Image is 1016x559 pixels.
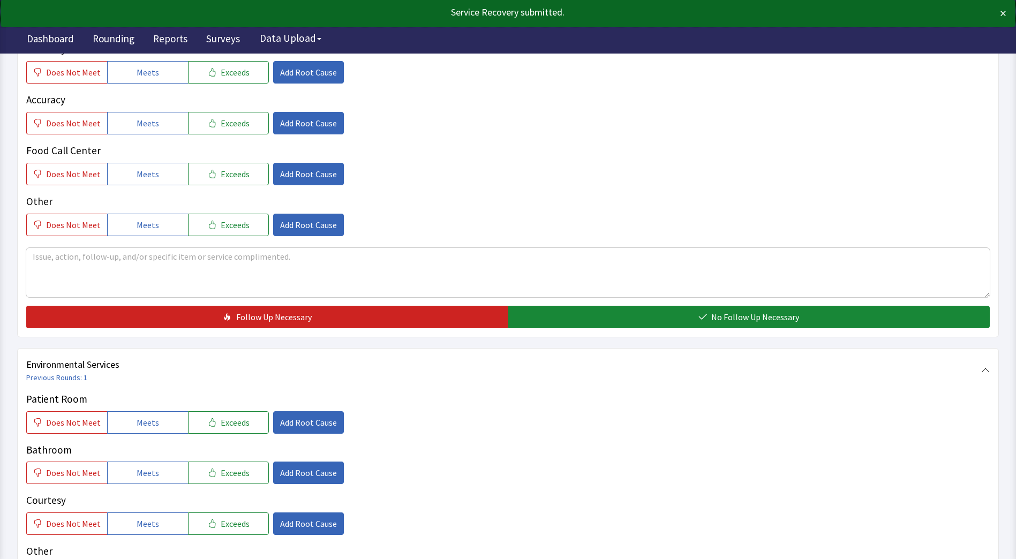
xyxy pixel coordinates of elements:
button: Meets [107,112,188,134]
button: Does Not Meet [26,163,107,185]
button: Exceeds [188,163,269,185]
span: Add Root Cause [280,416,337,429]
p: Other [26,543,990,559]
button: Does Not Meet [26,61,107,84]
span: Add Root Cause [280,117,337,130]
button: Add Root Cause [273,163,344,185]
button: Add Root Cause [273,512,344,535]
button: Exceeds [188,462,269,484]
span: Meets [137,466,159,479]
span: Environmental Services [26,357,981,372]
button: Exceeds [188,61,269,84]
span: Add Root Cause [280,168,337,180]
p: Other [26,194,990,209]
button: Exceeds [188,512,269,535]
span: Add Root Cause [280,66,337,79]
button: Meets [107,462,188,484]
button: Add Root Cause [273,214,344,236]
p: Accuracy [26,92,990,108]
span: Meets [137,416,159,429]
span: Add Root Cause [280,466,337,479]
span: Add Root Cause [280,218,337,231]
button: Add Root Cause [273,61,344,84]
button: No Follow Up Necessary [508,306,990,328]
span: Exceeds [221,466,250,479]
button: Meets [107,411,188,434]
button: Does Not Meet [26,512,107,535]
span: Meets [137,168,159,180]
span: Does Not Meet [46,66,101,79]
span: Exceeds [221,66,250,79]
span: Meets [137,517,159,530]
button: Add Root Cause [273,462,344,484]
button: Meets [107,61,188,84]
button: Exceeds [188,411,269,434]
span: Does Not Meet [46,466,101,479]
span: Does Not Meet [46,416,101,429]
span: Exceeds [221,218,250,231]
span: Exceeds [221,416,250,429]
button: Follow Up Necessary [26,306,508,328]
a: Dashboard [19,27,82,54]
p: Patient Room [26,391,990,407]
a: Surveys [198,27,248,54]
span: Exceeds [221,117,250,130]
span: No Follow Up Necessary [711,311,799,323]
span: Add Root Cause [280,517,337,530]
span: Meets [137,218,159,231]
a: Reports [145,27,195,54]
button: Add Root Cause [273,411,344,434]
button: Meets [107,214,188,236]
span: Follow Up Necessary [236,311,312,323]
span: Does Not Meet [46,117,101,130]
span: Meets [137,66,159,79]
button: Exceeds [188,112,269,134]
span: Exceeds [221,517,250,530]
span: Meets [137,117,159,130]
button: Meets [107,512,188,535]
p: Food Call Center [26,143,990,158]
button: Does Not Meet [26,462,107,484]
button: Does Not Meet [26,112,107,134]
button: × [1000,5,1006,22]
button: Data Upload [253,28,328,48]
a: Previous Rounds: 1 [26,373,87,382]
button: Does Not Meet [26,411,107,434]
button: Meets [107,163,188,185]
span: Does Not Meet [46,168,101,180]
span: Does Not Meet [46,218,101,231]
p: Courtesy [26,493,990,508]
button: Exceeds [188,214,269,236]
p: Bathroom [26,442,990,458]
div: Service Recovery submitted. [10,5,907,20]
a: Rounding [85,27,142,54]
button: Does Not Meet [26,214,107,236]
button: Add Root Cause [273,112,344,134]
span: Exceeds [221,168,250,180]
span: Does Not Meet [46,517,101,530]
